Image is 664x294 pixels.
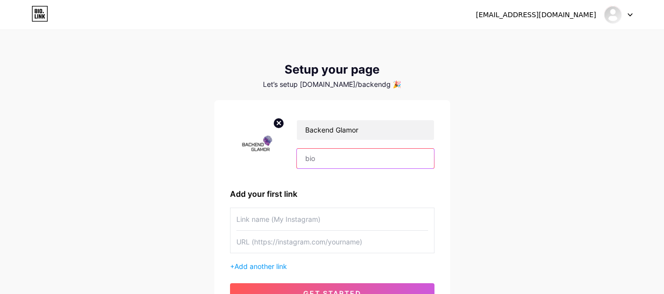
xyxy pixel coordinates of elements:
input: Link name (My Instagram) [236,208,428,230]
img: Backend Glamor [604,5,622,24]
div: [EMAIL_ADDRESS][DOMAIN_NAME] [476,10,596,20]
div: Setup your page [214,63,450,77]
input: bio [297,149,433,168]
div: + [230,261,434,271]
img: profile pic [230,116,285,172]
div: Add your first link [230,188,434,200]
div: Let’s setup [DOMAIN_NAME]/backendg 🎉 [214,80,450,88]
input: Your name [297,120,433,140]
input: URL (https://instagram.com/yourname) [236,231,428,253]
span: Add another link [234,262,287,270]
